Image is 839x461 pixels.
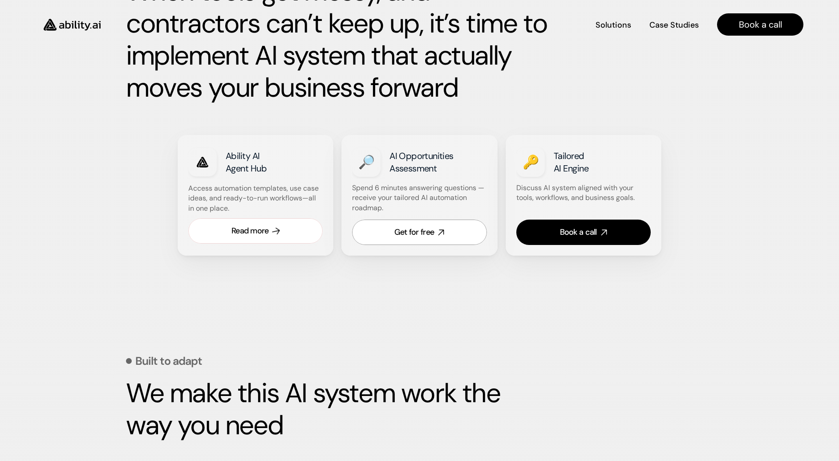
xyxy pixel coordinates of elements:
[394,227,434,238] div: Get for free
[554,163,589,174] strong: AI Engine
[358,153,375,171] h3: 🔎
[516,183,650,203] p: Discuss AI system aligned with your tools, workflows, and business goals.
[389,150,455,174] strong: AI Opportunities Assessment
[231,225,269,237] div: Read more
[649,20,699,31] h4: Case Studies
[596,20,631,31] h4: Solutions
[560,227,597,238] div: Book a call
[352,220,487,245] a: Get for free
[188,184,322,213] p: Access automation templates, use case ideas, and ready-to-run workflows—all in one place.
[649,17,699,33] a: Case Studies
[135,355,202,367] p: Built to adapt
[126,375,506,443] strong: We make this AI system work the way you need
[739,18,782,31] h4: Book a call
[188,218,323,244] a: Read more
[113,13,803,36] nav: Main navigation
[226,150,267,174] strong: Ability AI Agent Hub
[352,183,486,212] strong: Spend 6 minutes answering questions — receive your tailored AI automation roadmap.
[516,220,651,245] a: Book a call
[523,153,539,171] h3: 🔑
[717,13,803,36] a: Book a call
[596,17,631,33] a: Solutions
[554,150,584,162] strong: Tailored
